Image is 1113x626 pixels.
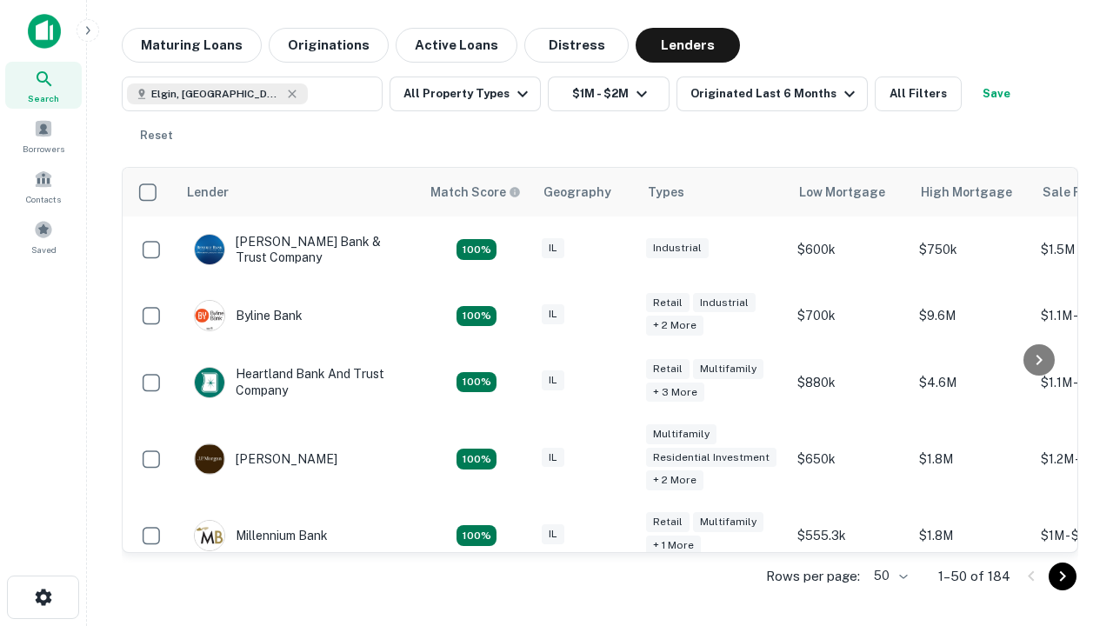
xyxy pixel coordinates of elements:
[195,301,224,330] img: picture
[542,304,564,324] div: IL
[194,234,403,265] div: [PERSON_NAME] Bank & Trust Company
[129,118,184,153] button: Reset
[789,416,910,503] td: $650k
[23,142,64,156] span: Borrowers
[269,28,389,63] button: Originations
[195,444,224,474] img: picture
[910,503,1032,569] td: $1.8M
[542,238,564,258] div: IL
[676,77,868,111] button: Originated Last 6 Months
[548,77,670,111] button: $1M - $2M
[5,163,82,210] a: Contacts
[26,192,61,206] span: Contacts
[1026,431,1113,515] iframe: Chat Widget
[390,77,541,111] button: All Property Types
[194,300,303,331] div: Byline Bank
[177,168,420,216] th: Lender
[693,359,763,379] div: Multifamily
[799,182,885,203] div: Low Mortgage
[910,168,1032,216] th: High Mortgage
[195,235,224,264] img: picture
[646,424,716,444] div: Multifamily
[542,524,564,544] div: IL
[693,512,763,532] div: Multifamily
[938,566,1010,587] p: 1–50 of 184
[524,28,629,63] button: Distress
[636,28,740,63] button: Lenders
[194,443,337,475] div: [PERSON_NAME]
[28,91,59,105] span: Search
[5,112,82,159] a: Borrowers
[910,349,1032,415] td: $4.6M
[5,213,82,260] a: Saved
[690,83,860,104] div: Originated Last 6 Months
[789,503,910,569] td: $555.3k
[151,86,282,102] span: Elgin, [GEOGRAPHIC_DATA], [GEOGRAPHIC_DATA]
[921,182,1012,203] div: High Mortgage
[457,449,497,469] div: Matching Properties: 24, hasApolloMatch: undefined
[5,62,82,109] a: Search
[542,448,564,468] div: IL
[646,536,701,556] div: + 1 more
[1049,563,1076,590] button: Go to next page
[457,239,497,260] div: Matching Properties: 28, hasApolloMatch: undefined
[766,566,860,587] p: Rows per page:
[789,216,910,283] td: $600k
[195,521,224,550] img: picture
[28,14,61,49] img: capitalize-icon.png
[194,366,403,397] div: Heartland Bank And Trust Company
[31,243,57,256] span: Saved
[910,216,1032,283] td: $750k
[457,525,497,546] div: Matching Properties: 16, hasApolloMatch: undefined
[789,283,910,349] td: $700k
[637,168,789,216] th: Types
[648,182,684,203] div: Types
[646,448,776,468] div: Residential Investment
[910,416,1032,503] td: $1.8M
[875,77,962,111] button: All Filters
[194,520,328,551] div: Millennium Bank
[789,349,910,415] td: $880k
[122,28,262,63] button: Maturing Loans
[646,238,709,258] div: Industrial
[396,28,517,63] button: Active Loans
[420,168,533,216] th: Capitalize uses an advanced AI algorithm to match your search with the best lender. The match sco...
[867,563,910,589] div: 50
[457,372,497,393] div: Matching Properties: 19, hasApolloMatch: undefined
[693,293,756,313] div: Industrial
[646,316,703,336] div: + 2 more
[646,470,703,490] div: + 2 more
[646,293,690,313] div: Retail
[646,359,690,379] div: Retail
[195,368,224,397] img: picture
[646,512,690,532] div: Retail
[542,370,564,390] div: IL
[910,283,1032,349] td: $9.6M
[543,182,611,203] div: Geography
[187,182,229,203] div: Lender
[457,306,497,327] div: Matching Properties: 18, hasApolloMatch: undefined
[646,383,704,403] div: + 3 more
[789,168,910,216] th: Low Mortgage
[969,77,1024,111] button: Save your search to get updates of matches that match your search criteria.
[430,183,517,202] h6: Match Score
[430,183,521,202] div: Capitalize uses an advanced AI algorithm to match your search with the best lender. The match sco...
[533,168,637,216] th: Geography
